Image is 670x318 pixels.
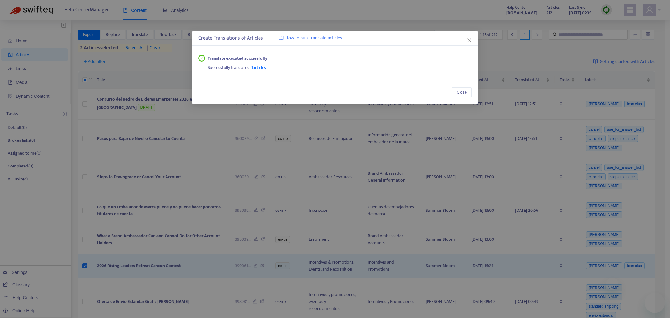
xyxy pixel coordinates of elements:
img: image-link [279,36,284,41]
span: 1 articles [251,64,266,71]
span: close [467,38,472,43]
iframe: Close message [606,278,618,290]
strong: Translate executed successfully [208,55,267,62]
div: Successfully translated [208,62,472,71]
span: Close [457,89,467,96]
div: Create Translations of Articles [198,35,472,42]
button: Close [452,87,472,97]
span: check [200,56,204,60]
span: How to bulk translate articles [285,35,342,42]
a: How to bulk translate articles [279,35,342,42]
button: Close [466,37,473,44]
iframe: Button to launch messaging window [645,293,665,313]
